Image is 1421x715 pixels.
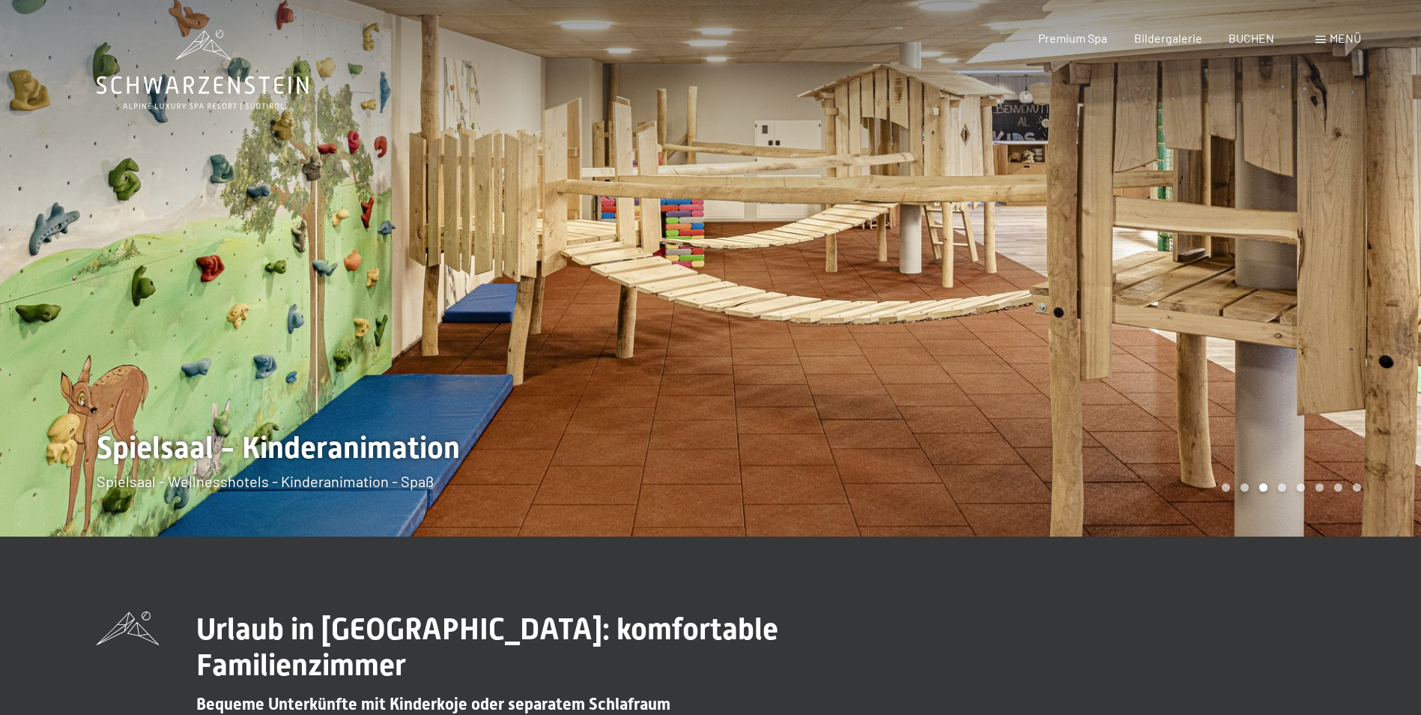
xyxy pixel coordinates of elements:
div: Carousel Page 6 [1315,483,1324,492]
div: Carousel Page 8 [1353,483,1361,492]
div: Carousel Page 4 [1278,483,1286,492]
div: Carousel Page 5 [1297,483,1305,492]
div: Carousel Page 1 [1222,483,1230,492]
div: Carousel Page 3 (Current Slide) [1259,483,1267,492]
span: Menü [1330,31,1361,45]
span: Bequeme Unterkünfte mit Kinderkoje oder separatem Schlafraum [196,695,670,714]
div: Carousel Pagination [1217,483,1361,492]
a: Bildergalerie [1134,31,1202,45]
div: Carousel Page 2 [1240,483,1249,492]
span: Urlaub in [GEOGRAPHIC_DATA]: komfortable Familienzimmer [196,612,778,683]
a: Premium Spa [1038,31,1107,45]
a: BUCHEN [1228,31,1274,45]
div: Carousel Page 7 [1334,483,1342,492]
